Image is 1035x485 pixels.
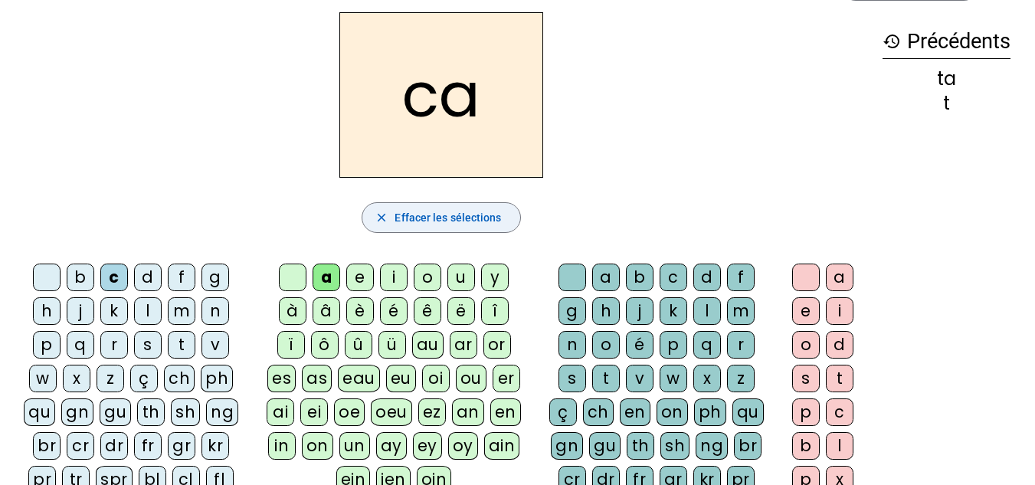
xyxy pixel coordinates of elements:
[418,398,446,426] div: ez
[346,264,374,291] div: e
[371,398,412,426] div: oeu
[447,264,475,291] div: u
[826,432,853,460] div: l
[100,297,128,325] div: k
[422,365,450,392] div: oi
[792,398,820,426] div: p
[63,365,90,392] div: x
[660,264,687,291] div: c
[375,211,388,224] mat-icon: close
[826,398,853,426] div: c
[696,432,728,460] div: ng
[483,331,511,359] div: or
[201,264,229,291] div: g
[313,297,340,325] div: â
[339,12,543,178] h2: ca
[97,365,124,392] div: z
[484,432,520,460] div: ain
[792,331,820,359] div: o
[134,432,162,460] div: fr
[201,432,229,460] div: kr
[727,331,755,359] div: r
[657,398,688,426] div: on
[33,432,61,460] div: br
[626,264,653,291] div: b
[168,432,195,460] div: gr
[334,398,365,426] div: oe
[130,365,158,392] div: ç
[883,70,1010,88] div: ta
[33,297,61,325] div: h
[448,432,478,460] div: oy
[660,297,687,325] div: k
[727,297,755,325] div: m
[414,264,441,291] div: o
[100,432,128,460] div: dr
[300,398,328,426] div: ei
[279,297,306,325] div: à
[376,432,407,460] div: ay
[626,297,653,325] div: j
[380,297,408,325] div: é
[660,432,689,460] div: sh
[100,264,128,291] div: c
[626,331,653,359] div: é
[660,365,687,392] div: w
[826,297,853,325] div: i
[313,264,340,291] div: a
[727,365,755,392] div: z
[345,331,372,359] div: û
[61,398,93,426] div: gn
[592,264,620,291] div: a
[201,297,229,325] div: n
[626,365,653,392] div: v
[660,331,687,359] div: p
[164,365,195,392] div: ch
[414,297,441,325] div: ê
[883,25,1010,59] h3: Précédents
[792,365,820,392] div: s
[583,398,614,426] div: ch
[592,297,620,325] div: h
[302,365,332,392] div: as
[33,331,61,359] div: p
[452,398,484,426] div: an
[549,398,577,426] div: ç
[346,297,374,325] div: è
[558,297,586,325] div: g
[134,264,162,291] div: d
[620,398,650,426] div: en
[24,398,55,426] div: qu
[883,32,901,51] mat-icon: history
[380,264,408,291] div: i
[134,297,162,325] div: l
[67,331,94,359] div: q
[627,432,654,460] div: th
[67,297,94,325] div: j
[267,365,296,392] div: es
[490,398,521,426] div: en
[100,331,128,359] div: r
[592,365,620,392] div: t
[67,432,94,460] div: cr
[694,398,726,426] div: ph
[134,331,162,359] div: s
[792,432,820,460] div: b
[378,331,406,359] div: ü
[792,297,820,325] div: e
[201,365,233,392] div: ph
[481,297,509,325] div: î
[558,365,586,392] div: s
[727,264,755,291] div: f
[481,264,509,291] div: y
[826,331,853,359] div: d
[168,297,195,325] div: m
[450,331,477,359] div: ar
[311,331,339,359] div: ô
[413,432,442,460] div: ey
[592,331,620,359] div: o
[883,94,1010,113] div: t
[201,331,229,359] div: v
[339,432,370,460] div: un
[826,264,853,291] div: a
